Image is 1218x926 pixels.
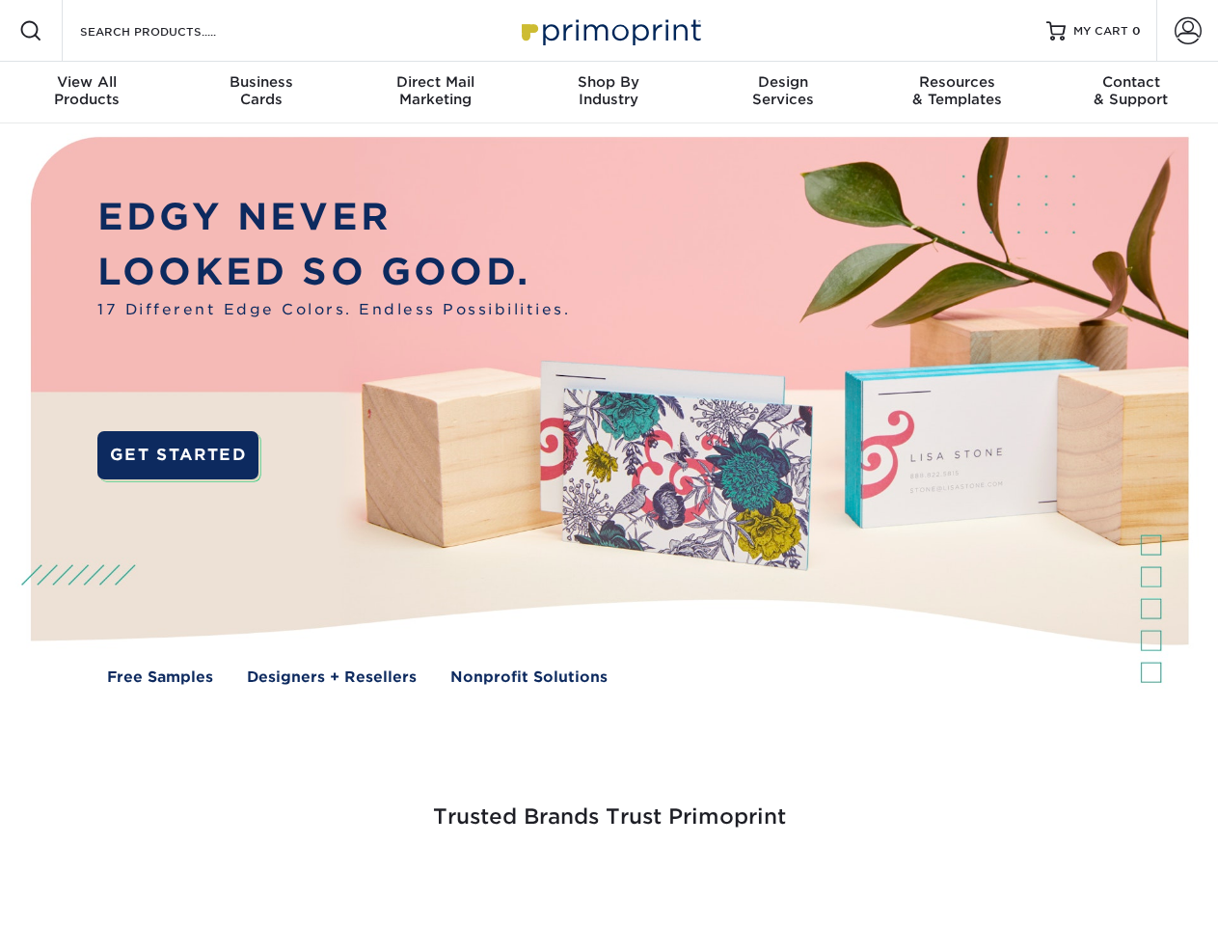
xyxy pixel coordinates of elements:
a: BusinessCards [174,62,347,123]
img: Goodwill [1042,880,1042,881]
div: & Templates [870,73,1043,108]
span: Design [696,73,870,91]
span: MY CART [1073,23,1128,40]
span: 0 [1132,24,1141,38]
h3: Trusted Brands Trust Primoprint [45,758,1174,853]
div: Industry [522,73,695,108]
img: Primoprint [513,10,706,51]
span: Business [174,73,347,91]
a: Resources& Templates [870,62,1043,123]
a: Nonprofit Solutions [450,667,608,689]
div: & Support [1044,73,1218,108]
img: Google [492,880,493,881]
img: Amazon [858,880,859,881]
div: Services [696,73,870,108]
a: DesignServices [696,62,870,123]
img: Mini [675,880,676,881]
span: 17 Different Edge Colors. Endless Possibilities. [97,299,570,321]
input: SEARCH PRODUCTS..... [78,19,266,42]
span: Direct Mail [348,73,522,91]
span: Shop By [522,73,695,91]
a: GET STARTED [97,431,258,479]
div: Marketing [348,73,522,108]
img: Freeform [289,880,290,881]
img: Smoothie King [140,880,141,881]
a: Designers + Resellers [247,667,417,689]
a: Direct MailMarketing [348,62,522,123]
p: EDGY NEVER [97,190,570,245]
div: Cards [174,73,347,108]
a: Free Samples [107,667,213,689]
span: Contact [1044,73,1218,91]
span: Resources [870,73,1043,91]
a: Shop ByIndustry [522,62,695,123]
a: Contact& Support [1044,62,1218,123]
p: LOOKED SO GOOD. [97,245,570,300]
